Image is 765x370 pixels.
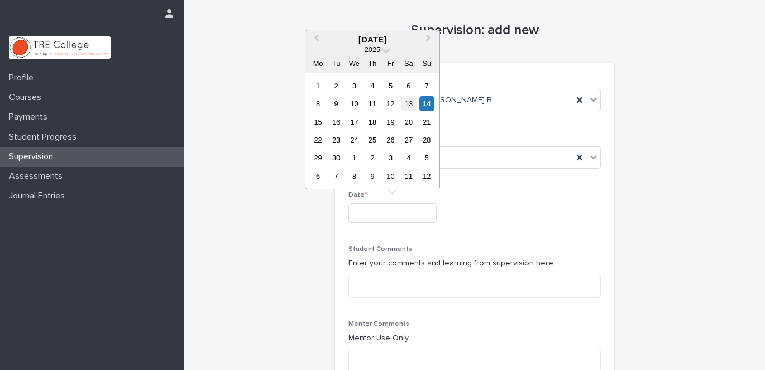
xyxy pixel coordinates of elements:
[310,78,326,93] div: Choose Monday, 1 September 2025
[4,151,62,162] p: Supervision
[365,150,380,165] div: Choose Thursday, 2 October 2025
[9,36,111,59] img: L01RLPSrRaOWR30Oqb5K
[328,115,343,130] div: Choose Tuesday, 16 September 2025
[401,169,416,184] div: Choose Saturday, 11 October 2025
[419,115,434,130] div: Choose Sunday, 21 September 2025
[328,150,343,165] div: Choose Tuesday, 30 September 2025
[419,169,434,184] div: Choose Sunday, 12 October 2025
[383,56,398,71] div: Fr
[365,78,380,93] div: Choose Thursday, 4 September 2025
[420,31,438,49] button: Next Month
[348,333,601,344] p: Mentor Use Only
[401,115,416,130] div: Choose Saturday, 20 September 2025
[419,96,434,111] div: Choose Sunday, 14 September 2025
[419,132,434,148] div: Choose Sunday, 28 September 2025
[383,150,398,165] div: Choose Friday, 3 October 2025
[401,132,416,148] div: Choose Saturday, 27 September 2025
[310,115,326,130] div: Choose Monday, 15 September 2025
[365,115,380,130] div: Choose Thursday, 18 September 2025
[401,150,416,165] div: Choose Saturday, 4 October 2025
[348,192,367,198] span: Date
[4,92,50,103] p: Courses
[348,258,601,269] p: Enter your comments and learning from supervision here.
[365,45,380,54] span: 2025
[328,132,343,148] div: Choose Tuesday, 23 September 2025
[401,96,416,111] div: Choose Saturday, 13 September 2025
[328,78,343,93] div: Choose Tuesday, 2 September 2025
[328,169,343,184] div: Choose Tuesday, 7 October 2025
[365,169,380,184] div: Choose Thursday, 9 October 2025
[383,115,398,130] div: Choose Friday, 19 September 2025
[4,171,71,182] p: Assessments
[348,246,412,253] span: Student Comments
[383,96,398,111] div: Choose Friday, 12 September 2025
[419,78,434,93] div: Choose Sunday, 7 September 2025
[419,150,434,165] div: Choose Sunday, 5 October 2025
[365,56,380,71] div: Th
[401,78,416,93] div: Choose Saturday, 6 September 2025
[347,169,362,184] div: Choose Wednesday, 8 October 2025
[383,132,398,148] div: Choose Friday, 26 September 2025
[310,96,326,111] div: Choose Monday, 8 September 2025
[365,96,380,111] div: Choose Thursday, 11 September 2025
[307,31,324,49] button: Previous Month
[305,35,439,45] div: [DATE]
[348,321,409,328] span: Mentor Comments
[309,77,436,186] div: month 2025-09
[310,132,326,148] div: Choose Monday, 22 September 2025
[310,169,326,184] div: Choose Monday, 6 October 2025
[4,191,74,201] p: Journal Entries
[419,56,434,71] div: Su
[310,150,326,165] div: Choose Monday, 29 September 2025
[347,56,362,71] div: We
[347,132,362,148] div: Choose Wednesday, 24 September 2025
[4,112,56,122] p: Payments
[328,56,343,71] div: Tu
[328,96,343,111] div: Choose Tuesday, 9 September 2025
[347,150,362,165] div: Choose Wednesday, 1 October 2025
[383,169,398,184] div: Choose Friday, 10 October 2025
[310,56,326,71] div: Mo
[383,78,398,93] div: Choose Friday, 5 September 2025
[4,73,42,83] p: Profile
[347,78,362,93] div: Choose Wednesday, 3 September 2025
[401,56,416,71] div: Sa
[347,96,362,111] div: Choose Wednesday, 10 September 2025
[335,22,614,39] h1: Supervision: add new
[347,115,362,130] div: Choose Wednesday, 17 September 2025
[365,132,380,148] div: Choose Thursday, 25 September 2025
[4,132,85,143] p: Student Progress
